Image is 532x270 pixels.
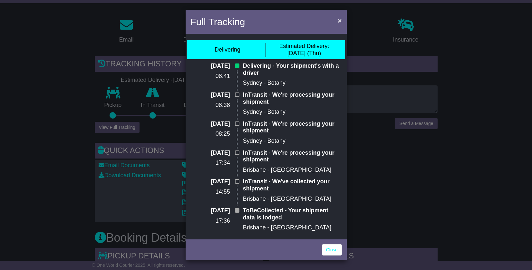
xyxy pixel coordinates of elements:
p: 08:38 [190,102,230,109]
p: ToBeCollected - Your shipment data is lodged [243,207,342,221]
p: InTransit - We've collected your shipment [243,178,342,192]
p: [DATE] [190,121,230,128]
p: [DATE] [190,178,230,185]
p: Brisbane - [GEOGRAPHIC_DATA] [243,224,342,231]
div: [DATE] (Thu) [279,43,329,57]
h4: Full Tracking [190,14,245,29]
p: Sydney - Botany [243,109,342,116]
p: Brisbane - [GEOGRAPHIC_DATA] [243,196,342,203]
p: Sydney - Botany [243,138,342,145]
p: 08:25 [190,130,230,138]
p: Brisbane - [GEOGRAPHIC_DATA] [243,167,342,174]
div: Delivering [215,46,240,53]
span: Estimated Delivery: [279,43,329,49]
span: × [338,17,342,24]
p: [DATE] [190,92,230,99]
p: InTransit - We're processing your shipment [243,149,342,163]
p: InTransit - We're processing your shipment [243,92,342,105]
a: Close [322,244,342,256]
p: 17:36 [190,217,230,225]
button: Close [334,14,345,27]
p: Delivering - Your shipment's with a driver [243,63,342,76]
p: [DATE] [190,63,230,70]
p: 14:55 [190,188,230,196]
p: [DATE] [190,149,230,157]
p: 08:41 [190,73,230,80]
p: Sydney - Botany [243,80,342,87]
p: [DATE] [190,207,230,214]
p: 17:34 [190,159,230,167]
p: InTransit - We're processing your shipment [243,121,342,134]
